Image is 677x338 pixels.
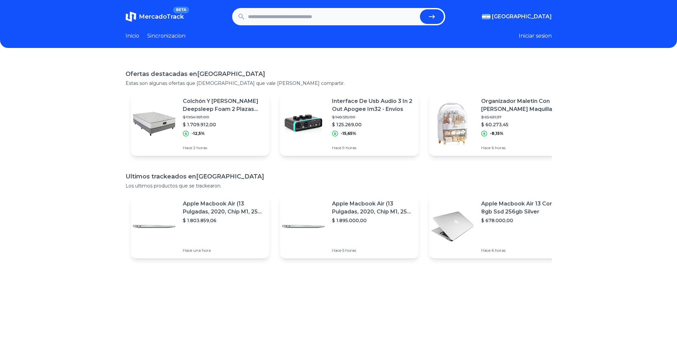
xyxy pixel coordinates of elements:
[183,145,264,151] p: Hace 2 horas
[147,32,185,40] a: Sincronizacion
[332,217,413,224] p: $ 1.895.000,00
[332,121,413,128] p: $ 125.269,00
[490,131,504,136] p: -8,15%
[131,194,269,258] a: Featured imageApple Macbook Air (13 Pulgadas, 2020, Chip M1, 256 Gb De Ssd, 8 Gb De Ram) - Plata$...
[183,248,264,253] p: Hace una hora
[332,200,413,216] p: Apple Macbook Air (13 Pulgadas, 2020, Chip M1, 256 Gb De Ssd, 8 Gb De Ram) - Plata
[280,101,327,147] img: Featured image
[332,145,413,151] p: Hace 9 horas
[280,203,327,250] img: Featured image
[183,121,264,128] p: $ 1.709.912,00
[183,115,264,120] p: $ 1.954.167,00
[183,97,264,113] p: Colchón Y [PERSON_NAME] Deepsleep Foam 2 Plazas 190x140
[332,248,413,253] p: Hace 5 horas
[126,69,552,79] h1: Ofertas destacadas en [GEOGRAPHIC_DATA]
[173,7,189,13] span: BETA
[492,13,552,21] span: [GEOGRAPHIC_DATA]
[126,32,139,40] a: Inicio
[481,97,562,113] p: Organizador Maletin Con [PERSON_NAME] Maquillaje Cajones Tapa
[341,131,356,136] p: -15,65%
[139,13,184,20] span: MercadoTrack
[481,200,562,216] p: Apple Macbook Air 13 Core I5 8gb Ssd 256gb Silver
[429,92,568,156] a: Featured imageOrganizador Maletin Con [PERSON_NAME] Maquillaje Cajones Tapa$ 65.621,37$ 60.273,45...
[481,145,562,151] p: Hace 6 horas
[429,194,568,258] a: Featured imageApple Macbook Air 13 Core I5 8gb Ssd 256gb Silver$ 678.000,00Hace 6 horas
[191,131,205,136] p: -12,5%
[481,121,562,128] p: $ 60.273,45
[183,200,264,216] p: Apple Macbook Air (13 Pulgadas, 2020, Chip M1, 256 Gb De Ssd, 8 Gb De Ram) - Plata
[482,13,552,21] button: [GEOGRAPHIC_DATA]
[429,101,476,147] img: Featured image
[332,97,413,113] p: Interface De Usb Audio 3 In 2 Out Apogee Im32 - Envios
[126,11,136,22] img: MercadoTrack
[126,182,552,189] p: Los ultimos productos que se trackearon.
[131,203,177,250] img: Featured image
[481,248,562,253] p: Hace 6 horas
[131,92,269,156] a: Featured imageColchón Y [PERSON_NAME] Deepsleep Foam 2 Plazas 190x140$ 1.954.167,00$ 1.709.912,00...
[280,92,419,156] a: Featured imageInterface De Usb Audio 3 In 2 Out Apogee Im32 - Envios$ 148.515,00$ 125.269,00-15,6...
[332,115,413,120] p: $ 148.515,00
[126,80,552,87] p: Estas son algunas ofertas que [DEMOGRAPHIC_DATA] que vale [PERSON_NAME] compartir.
[183,217,264,224] p: $ 1.803.859,06
[482,14,491,19] img: Argentina
[519,32,552,40] button: Iniciar sesion
[280,194,419,258] a: Featured imageApple Macbook Air (13 Pulgadas, 2020, Chip M1, 256 Gb De Ssd, 8 Gb De Ram) - Plata$...
[481,115,562,120] p: $ 65.621,37
[131,101,177,147] img: Featured image
[481,217,562,224] p: $ 678.000,00
[126,11,184,22] a: MercadoTrackBETA
[429,203,476,250] img: Featured image
[126,172,552,181] h1: Ultimos trackeados en [GEOGRAPHIC_DATA]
